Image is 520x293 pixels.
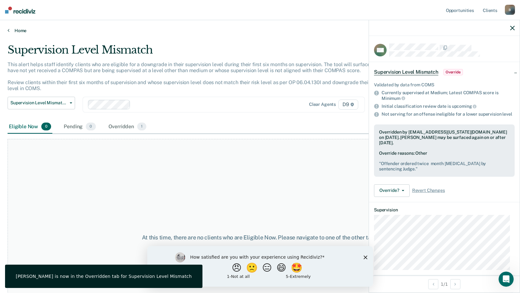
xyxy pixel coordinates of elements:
[374,82,515,88] div: Validated by data from COMS
[452,104,477,109] span: upcoming
[374,69,438,75] span: Supervision Level Mismatch
[499,272,514,287] iframe: Intercom live chat
[382,96,405,101] span: Minimum
[382,103,515,109] div: Initial classification review date is
[505,5,515,15] div: B
[374,207,515,213] dt: Supervision
[107,120,148,134] div: Overridden
[379,151,510,171] div: Override reasons: Other
[443,69,463,75] span: Override
[137,123,146,131] span: 1
[450,279,460,289] button: Next Opportunity
[369,276,520,292] div: 1 / 1
[379,161,510,172] pre: " Offender ordered twice month [MEDICAL_DATA] by sentencing Judge. "
[369,62,520,82] div: Supervision Level MismatchOverride
[379,129,510,145] div: Overridden by [EMAIL_ADDRESS][US_STATE][DOMAIN_NAME] on [DATE]. [PERSON_NAME] may be surfaced aga...
[147,246,373,287] iframe: Survey by Kim from Recidiviz
[62,120,97,134] div: Pending
[428,279,438,289] button: Previous Opportunity
[338,100,358,110] span: D9
[502,112,512,117] span: level
[8,120,52,134] div: Eligible Now
[382,90,515,101] div: Currently supervised at Medium; Latest COMPAS score is
[374,184,410,197] button: Override?
[8,43,398,61] div: Supervision Level Mismatch
[8,28,512,33] a: Home
[10,100,67,106] span: Supervision Level Mismatch
[41,123,51,131] span: 0
[16,273,192,279] div: [PERSON_NAME] is now in the Overridden tab for Supervision Level Mismatch
[134,234,386,241] div: At this time, there are no clients who are Eligible Now. Please navigate to one of the other tabs.
[8,61,397,92] p: This alert helps staff identify clients who are eligible for a downgrade in their supervision lev...
[86,123,96,131] span: 0
[309,102,336,107] div: Clear agents
[5,7,35,14] img: Recidiviz
[382,112,515,117] div: Not serving for an offense ineligible for a lower supervision
[412,188,445,193] span: Revert Changes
